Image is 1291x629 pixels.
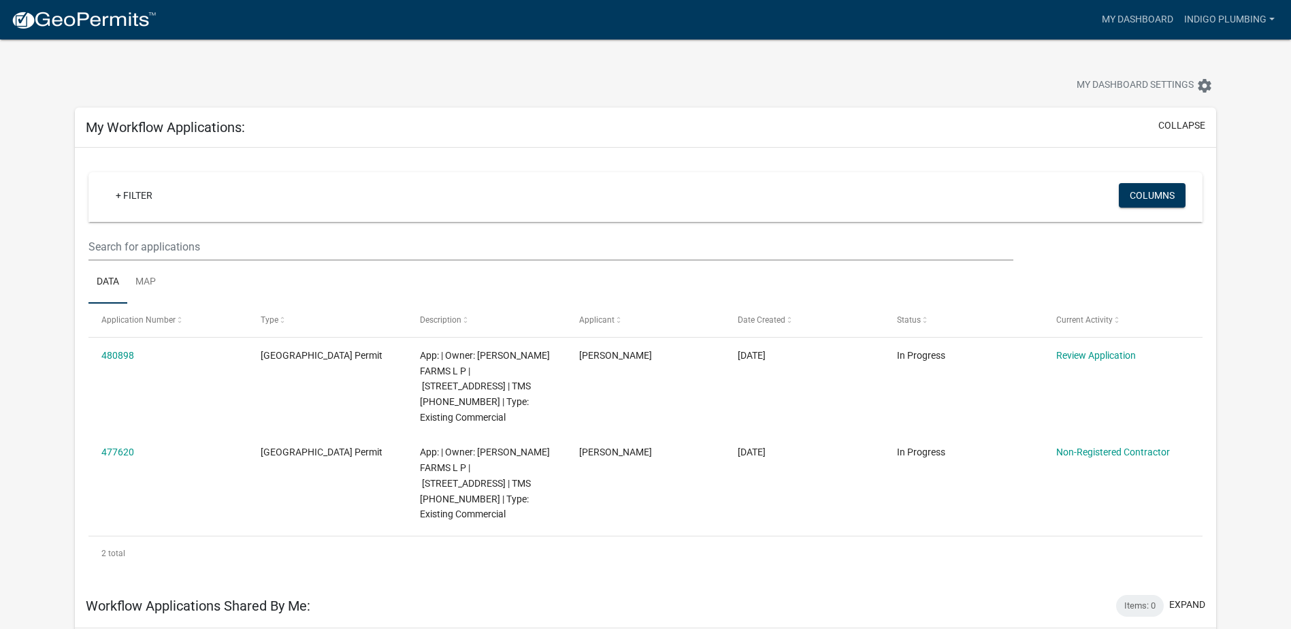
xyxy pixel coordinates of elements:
[261,350,382,361] span: Jasper County Building Permit
[1196,78,1213,94] i: settings
[407,304,566,336] datatable-header-cell: Description
[579,315,615,325] span: Applicant
[420,315,461,325] span: Description
[88,261,127,304] a: Data
[884,304,1043,336] datatable-header-cell: Status
[738,447,766,457] span: 09/12/2025
[1179,7,1280,33] a: Indigo Plumbing
[1169,598,1205,612] button: expand
[248,304,407,336] datatable-header-cell: Type
[86,119,245,135] h5: My Workflow Applications:
[88,536,1203,570] div: 2 total
[88,304,248,336] datatable-header-cell: Application Number
[897,350,945,361] span: In Progress
[75,148,1216,584] div: collapse
[579,447,652,457] span: Brent Dozeman
[1116,595,1164,617] div: Items: 0
[88,233,1013,261] input: Search for applications
[127,261,164,304] a: Map
[86,598,310,614] h5: Workflow Applications Shared By Me:
[1066,72,1224,99] button: My Dashboard Settingssettings
[1119,183,1186,208] button: Columns
[261,447,382,457] span: Jasper County Building Permit
[101,315,176,325] span: Application Number
[1056,315,1113,325] span: Current Activity
[1056,350,1136,361] a: Review Application
[1077,78,1194,94] span: My Dashboard Settings
[897,315,921,325] span: Status
[105,183,163,208] a: + Filter
[566,304,725,336] datatable-header-cell: Applicant
[1158,118,1205,133] button: collapse
[579,350,652,361] span: Brent Dozeman
[1056,447,1170,457] a: Non-Registered Contractor
[725,304,884,336] datatable-header-cell: Date Created
[420,447,550,519] span: App: | Owner: VOLKERT FARMS L P | 28 RICE POND RD | TMS 080-00-03-085 | Type: Existing Commercial
[101,350,134,361] a: 480898
[897,447,945,457] span: In Progress
[738,315,785,325] span: Date Created
[738,350,766,361] span: 09/19/2025
[1043,304,1203,336] datatable-header-cell: Current Activity
[101,447,134,457] a: 477620
[420,350,550,423] span: App: | Owner: VOLKERT FARMS L P | 28 RICE POND RD | TMS 080-00-03-085 | Type: Existing Commercial
[261,315,278,325] span: Type
[1096,7,1179,33] a: My Dashboard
